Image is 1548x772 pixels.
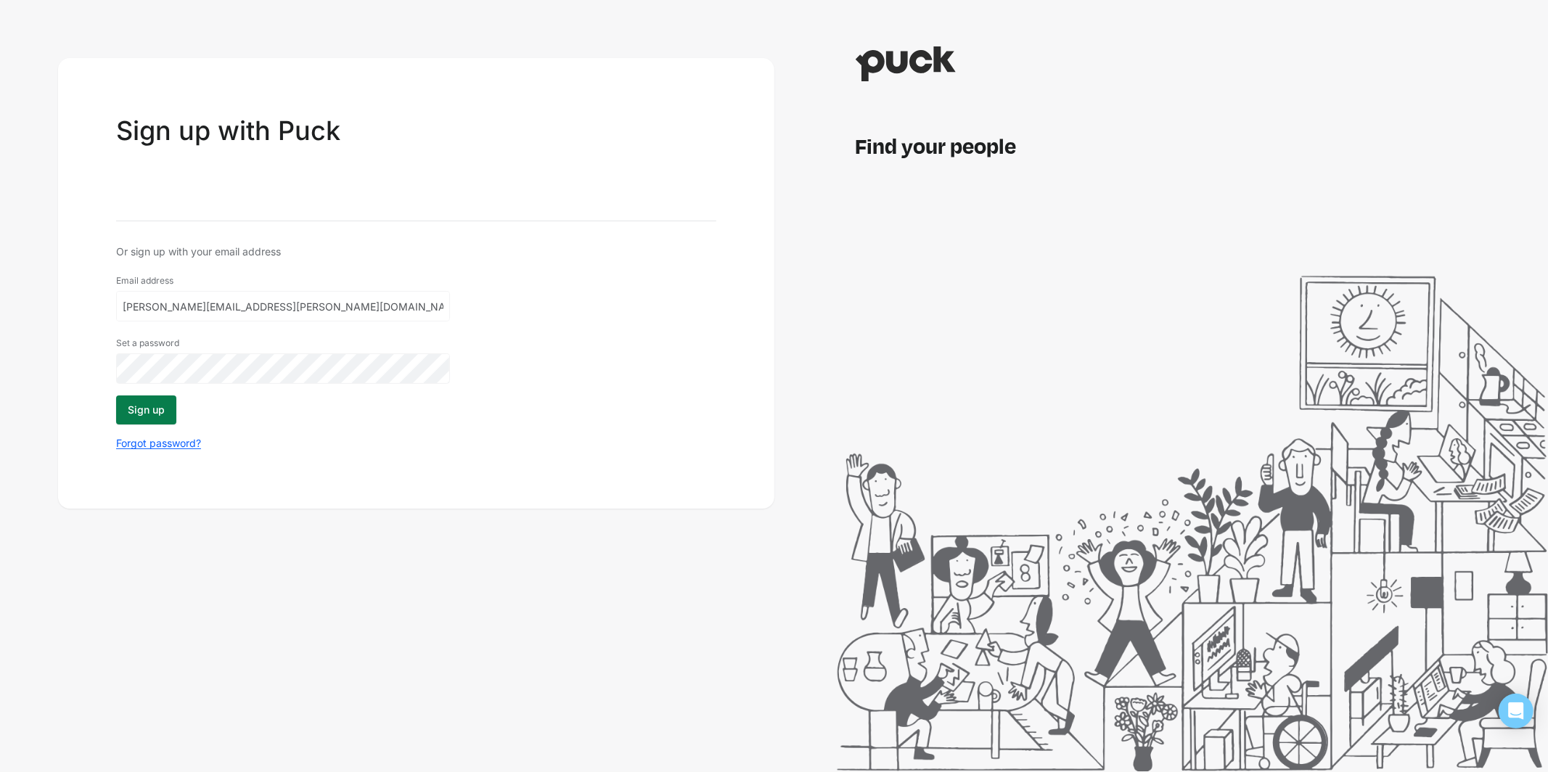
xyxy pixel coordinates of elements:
[116,116,716,145] div: Sign up with Puck
[1499,694,1533,728] div: Open Intercom Messenger
[116,395,176,424] button: Sign up
[856,128,1526,163] div: Find your people
[856,46,957,81] img: Puck home
[116,436,716,451] a: Forgot password?
[109,167,414,199] iframe: Sign in with Google Button
[116,333,716,353] div: Set a password
[116,245,716,259] div: Or sign up with your email address
[116,271,716,291] div: Email address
